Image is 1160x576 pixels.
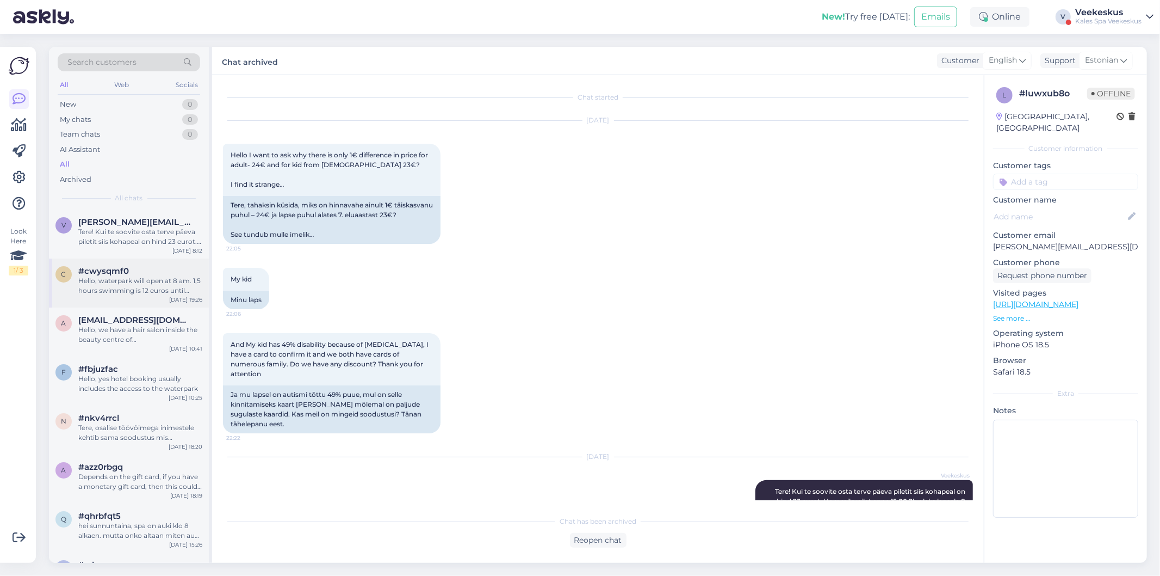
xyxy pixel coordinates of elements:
[222,53,278,68] label: Chat archived
[115,193,143,203] span: All chats
[993,389,1138,399] div: Extra
[60,174,91,185] div: Archived
[61,417,66,425] span: n
[169,443,202,451] div: [DATE] 18:20
[78,413,119,423] span: #nkv4rrcl
[989,54,1017,66] span: English
[78,325,202,345] div: Hello, we have a hair salon inside the beauty centre of [GEOGRAPHIC_DATA], the entrance is on the...
[169,345,202,353] div: [DATE] 10:41
[78,374,202,394] div: Hello, yes hotel booking usually includes the access to the waterpark
[169,541,202,549] div: [DATE] 15:26
[78,364,118,374] span: #fbjuzfac
[993,268,1091,283] div: Request phone number
[231,151,430,188] span: Hello I want to ask why there is only 1€ difference in price for adult- 24€ and for kid from [DEM...
[172,247,202,255] div: [DATE] 8:12
[1040,55,1076,66] div: Support
[226,310,267,318] span: 22:06
[223,93,973,102] div: Chat started
[223,115,973,125] div: [DATE]
[170,492,202,500] div: [DATE] 18:19
[994,211,1126,223] input: Add name
[78,423,202,443] div: Tere, osalise töövõimega inimestele kehtib sama soodustus mis õpilased/pensionärid piletitele. Pi...
[993,355,1138,366] p: Browser
[993,241,1138,253] p: [PERSON_NAME][EMAIL_ADDRESS][DOMAIN_NAME]
[60,144,100,155] div: AI Assistant
[78,217,191,227] span: vera.dmukhaylo@gmail.com
[78,462,123,472] span: #azz0rbgq
[226,434,267,442] span: 22:22
[970,7,1029,27] div: Online
[996,111,1116,134] div: [GEOGRAPHIC_DATA], [GEOGRAPHIC_DATA]
[1087,88,1135,100] span: Offline
[78,560,132,570] span: #wlmomaua
[570,533,626,548] div: Reopen chat
[78,511,121,521] span: #qhrbfqt5
[60,114,91,125] div: My chats
[766,487,967,544] span: Tere! Kui te soovite osta terve päeva piletit siis kohapeal on hind 23 eurot. Hommikupilet enne 1...
[993,328,1138,339] p: Operating system
[169,394,202,402] div: [DATE] 10:25
[61,270,66,278] span: c
[61,515,66,523] span: q
[226,244,267,253] span: 22:05
[993,299,1078,309] a: [URL][DOMAIN_NAME]
[223,291,269,309] div: Minu laps
[993,287,1138,299] p: Visited pages
[993,314,1138,323] p: See more ...
[993,257,1138,268] p: Customer phone
[937,55,979,66] div: Customer
[9,266,28,275] div: 1 / 3
[1056,9,1071,24] div: V
[993,194,1138,206] p: Customer name
[182,114,198,125] div: 0
[113,78,132,92] div: Web
[231,275,252,283] span: My kid
[231,340,430,378] span: And My kid has 49% disability because of [MEDICAL_DATA], I have a card to confirm it and we both ...
[173,78,200,92] div: Socials
[67,57,137,68] span: Search customers
[929,471,970,480] span: Veekeskus
[78,266,129,276] span: #cwysqmf0
[78,315,191,325] span: angelika_gut@web.de
[1003,91,1007,99] span: l
[9,226,28,275] div: Look Here
[78,276,202,296] div: Hello, waterpark will open at 8 am. 1,5 hours swimming is 12 euros until 15.00 every day. You can...
[61,368,66,376] span: f
[169,296,202,304] div: [DATE] 19:26
[9,56,29,76] img: Askly Logo
[78,227,202,247] div: Tere! Kui te soovite osta terve päeva piletit siis kohapeal on hind 23 eurot. Hommikupilet enne 1...
[182,99,198,110] div: 0
[182,129,198,140] div: 0
[993,160,1138,171] p: Customer tags
[223,452,973,462] div: [DATE]
[993,405,1138,416] p: Notes
[78,521,202,541] div: hei sunnuntaina, spa on auki klo 8 alkaen. mutta onko altaan miten auki, katsoin että vain iso ui...
[1075,8,1142,17] div: Veekeskus
[993,366,1138,378] p: Safari 18.5
[1085,54,1118,66] span: Estonian
[1075,17,1142,26] div: Kales Spa Veekeskus
[1075,8,1153,26] a: VeekeskusKales Spa Veekeskus
[560,517,636,526] span: Chat has been archived
[60,129,100,140] div: Team chats
[61,466,66,474] span: a
[993,339,1138,351] p: iPhone OS 18.5
[914,7,957,27] button: Emails
[58,78,70,92] div: All
[61,221,66,229] span: v
[822,11,845,22] b: New!
[60,99,76,110] div: New
[993,144,1138,154] div: Customer information
[78,472,202,492] div: Depends on the gift card, if you have a monetary gift card, then this could be used to pay for th...
[223,196,441,244] div: Tere, tahaksin küsida, miks on hinnavahe ainult 1€ täiskasvanu puhul – 24€ ja lapse puhul alates ...
[61,319,66,327] span: a
[822,10,910,23] div: Try free [DATE]:
[993,230,1138,241] p: Customer email
[993,174,1138,190] input: Add a tag
[60,159,70,170] div: All
[1019,87,1087,100] div: # luwxub8o
[223,385,441,433] div: Ja mu lapsel on autismi tõttu 49% puue, mul on selle kinnitamiseks kaart [PERSON_NAME] mõlemal on...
